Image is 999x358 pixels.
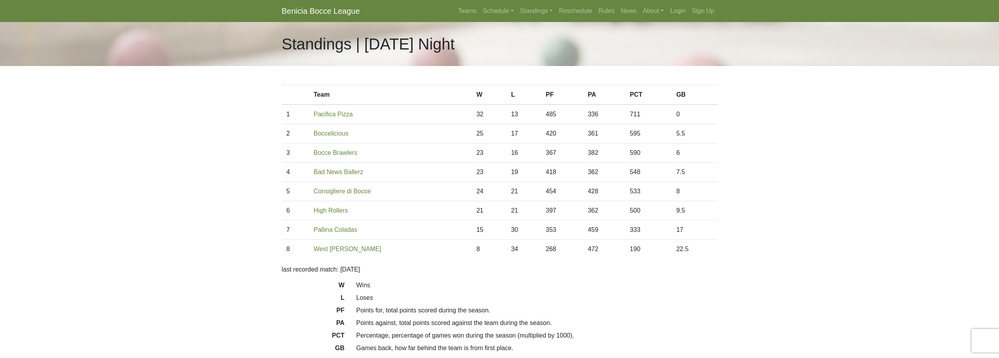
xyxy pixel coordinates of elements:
td: 3 [282,143,309,163]
th: L [506,85,541,105]
td: 418 [541,163,583,182]
td: 590 [625,143,672,163]
dt: PA [276,318,351,331]
a: Bocce Brawlers [314,149,357,156]
td: 4 [282,163,309,182]
h1: Standings | [DATE] Night [282,35,455,53]
a: Benicia Bocce League [282,3,360,19]
a: Reschedule [556,3,595,19]
td: 336 [583,105,625,124]
td: 362 [583,201,625,220]
td: 361 [583,124,625,143]
td: 595 [625,124,672,143]
a: About [640,3,667,19]
td: 1 [282,105,309,124]
td: 533 [625,182,672,201]
td: 9.5 [672,201,718,220]
td: 6 [672,143,718,163]
a: Pacifica Pizza [314,111,353,117]
td: 500 [625,201,672,220]
dt: PCT [276,331,351,343]
a: Boccelicious [314,130,349,137]
td: 2 [282,124,309,143]
td: 711 [625,105,672,124]
a: Sign Up [689,3,718,19]
dt: W [276,281,351,293]
th: GB [672,85,718,105]
td: 24 [472,182,506,201]
th: PCT [625,85,672,105]
dd: Points for, total points scored during the season. [351,306,723,315]
td: 190 [625,240,672,259]
a: Teams [455,3,480,19]
dd: Percentage, percentage of games won during the season (multiplied by 1000). [351,331,723,340]
a: Login [667,3,689,19]
td: 459 [583,220,625,240]
td: 8 [472,240,506,259]
td: 17 [672,220,718,240]
td: 23 [472,143,506,163]
a: West [PERSON_NAME] [314,246,381,252]
td: 472 [583,240,625,259]
td: 428 [583,182,625,201]
a: Pallina Coladas [314,226,357,233]
td: 5 [282,182,309,201]
td: 0 [672,105,718,124]
td: 23 [472,163,506,182]
a: News [618,3,640,19]
dd: Games back, how far behind the team is from first place. [351,343,723,353]
a: Standings [517,3,556,19]
th: PF [541,85,583,105]
td: 19 [506,163,541,182]
td: 268 [541,240,583,259]
dd: Loses [351,293,723,303]
td: 382 [583,143,625,163]
dt: PF [276,306,351,318]
dd: Wins [351,281,723,290]
a: Consigliere di Bocce [314,188,371,195]
th: PA [583,85,625,105]
td: 397 [541,201,583,220]
a: Schedule [480,3,517,19]
td: 5.5 [672,124,718,143]
td: 21 [472,201,506,220]
th: W [472,85,506,105]
td: 30 [506,220,541,240]
td: 32 [472,105,506,124]
td: 548 [625,163,672,182]
dt: GB [276,343,351,356]
dd: Points against, total points scored against the team during the season. [351,318,723,328]
td: 22.5 [672,240,718,259]
a: High Rollers [314,207,348,214]
td: 8 [282,240,309,259]
td: 16 [506,143,541,163]
td: 7 [282,220,309,240]
td: 34 [506,240,541,259]
dt: L [276,293,351,306]
th: Team [309,85,472,105]
p: last recorded match: [DATE] [282,265,718,274]
a: Rules [595,3,618,19]
td: 21 [506,201,541,220]
td: 454 [541,182,583,201]
td: 6 [282,201,309,220]
td: 367 [541,143,583,163]
td: 485 [541,105,583,124]
td: 362 [583,163,625,182]
td: 420 [541,124,583,143]
td: 21 [506,182,541,201]
td: 8 [672,182,718,201]
a: Bad News Ballerz [314,169,363,175]
td: 353 [541,220,583,240]
td: 333 [625,220,672,240]
td: 7.5 [672,163,718,182]
td: 13 [506,105,541,124]
td: 25 [472,124,506,143]
td: 15 [472,220,506,240]
td: 17 [506,124,541,143]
